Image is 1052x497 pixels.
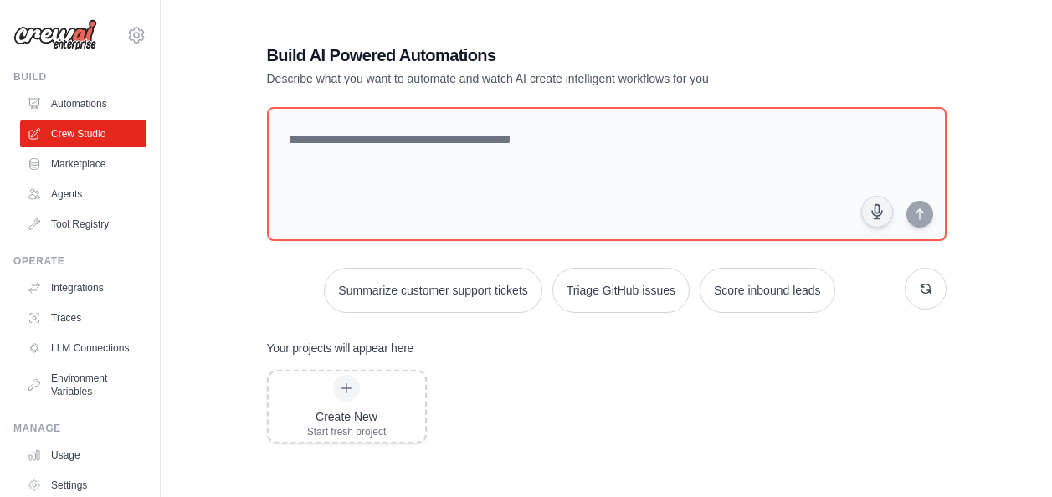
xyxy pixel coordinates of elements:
a: Tool Registry [20,211,146,238]
div: Operate [13,254,146,268]
iframe: Chat Widget [968,417,1052,497]
h3: Your projects will appear here [267,340,414,356]
button: Score inbound leads [700,268,835,313]
a: Automations [20,90,146,117]
a: Usage [20,442,146,469]
a: Integrations [20,274,146,301]
button: Summarize customer support tickets [324,268,541,313]
a: Environment Variables [20,365,146,405]
p: Describe what you want to automate and watch AI create intelligent workflows for you [267,70,829,87]
button: Click to speak your automation idea [861,196,893,228]
a: LLM Connections [20,335,146,361]
div: Create New [307,408,387,425]
a: Agents [20,181,146,208]
a: Traces [20,305,146,331]
button: Triage GitHub issues [552,268,690,313]
h1: Build AI Powered Automations [267,44,829,67]
a: Marketplace [20,151,146,177]
a: Crew Studio [20,120,146,147]
div: Build [13,70,146,84]
div: Manage [13,422,146,435]
button: Get new suggestions [905,268,947,310]
img: Logo [13,19,97,51]
div: Start fresh project [307,425,387,438]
